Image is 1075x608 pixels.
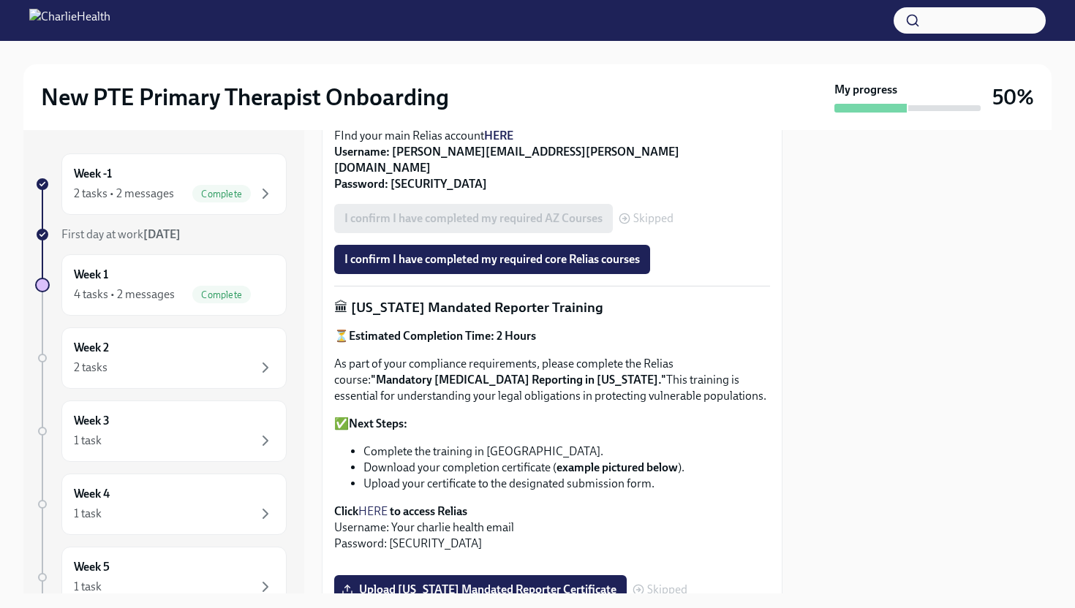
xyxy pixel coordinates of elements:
[74,413,110,429] h6: Week 3
[334,356,770,404] p: As part of your compliance requirements, please complete the Relias course: This training is esse...
[334,298,770,317] p: 🏛 [US_STATE] Mandated Reporter Training
[344,582,616,597] span: Upload [US_STATE] Mandated Reporter Certificate
[363,460,770,476] li: Download your completion certificate ( ).
[647,584,687,596] span: Skipped
[74,340,109,356] h6: Week 2
[344,252,640,267] span: I confirm I have completed my required core Relias courses
[74,559,110,575] h6: Week 5
[74,579,102,595] div: 1 task
[74,286,175,303] div: 4 tasks • 2 messages
[363,476,770,492] li: Upload your certificate to the designated submission form.
[334,416,770,432] p: ✅
[35,327,287,389] a: Week 22 tasks
[358,504,388,518] a: HERE
[74,186,174,202] div: 2 tasks • 2 messages
[633,213,674,224] span: Skipped
[349,329,536,343] strong: Estimated Completion Time: 2 Hours
[484,129,513,142] a: HERE
[334,503,770,552] p: Username: Your charlie health email Password: [SECURITY_DATA]
[35,400,287,462] a: Week 31 task
[35,153,287,215] a: Week -12 tasks • 2 messagesComplete
[371,373,666,387] strong: "Mandatory [MEDICAL_DATA] Reporting in [US_STATE]."
[74,506,102,522] div: 1 task
[334,128,770,192] p: FInd your main Relias account
[74,267,108,283] h6: Week 1
[334,504,358,518] strong: Click
[334,328,770,344] p: ⏳
[334,575,627,604] label: Upload [US_STATE] Mandated Reporter Certificate
[35,547,287,608] a: Week 51 task
[35,254,287,316] a: Week 14 tasks • 2 messagesComplete
[143,227,181,241] strong: [DATE]
[192,189,251,199] span: Complete
[29,9,110,32] img: CharlieHealth
[334,245,650,274] button: I confirm I have completed my required core Relias courses
[992,84,1034,110] h3: 50%
[35,227,287,243] a: First day at work[DATE]
[192,289,251,300] span: Complete
[74,360,107,376] div: 2 tasks
[334,145,679,191] strong: Username: [PERSON_NAME][EMAIL_ADDRESS][PERSON_NAME][DOMAIN_NAME] Password: [SECURITY_DATA]
[35,474,287,535] a: Week 41 task
[834,82,897,98] strong: My progress
[74,166,112,182] h6: Week -1
[390,504,467,518] strong: to access Relias
[41,83,449,112] h2: New PTE Primary Therapist Onboarding
[349,417,407,430] strong: Next Steps:
[363,444,770,460] li: Complete the training in [GEOGRAPHIC_DATA].
[61,227,181,241] span: First day at work
[74,486,110,502] h6: Week 4
[74,433,102,449] div: 1 task
[557,460,678,474] strong: example pictured below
